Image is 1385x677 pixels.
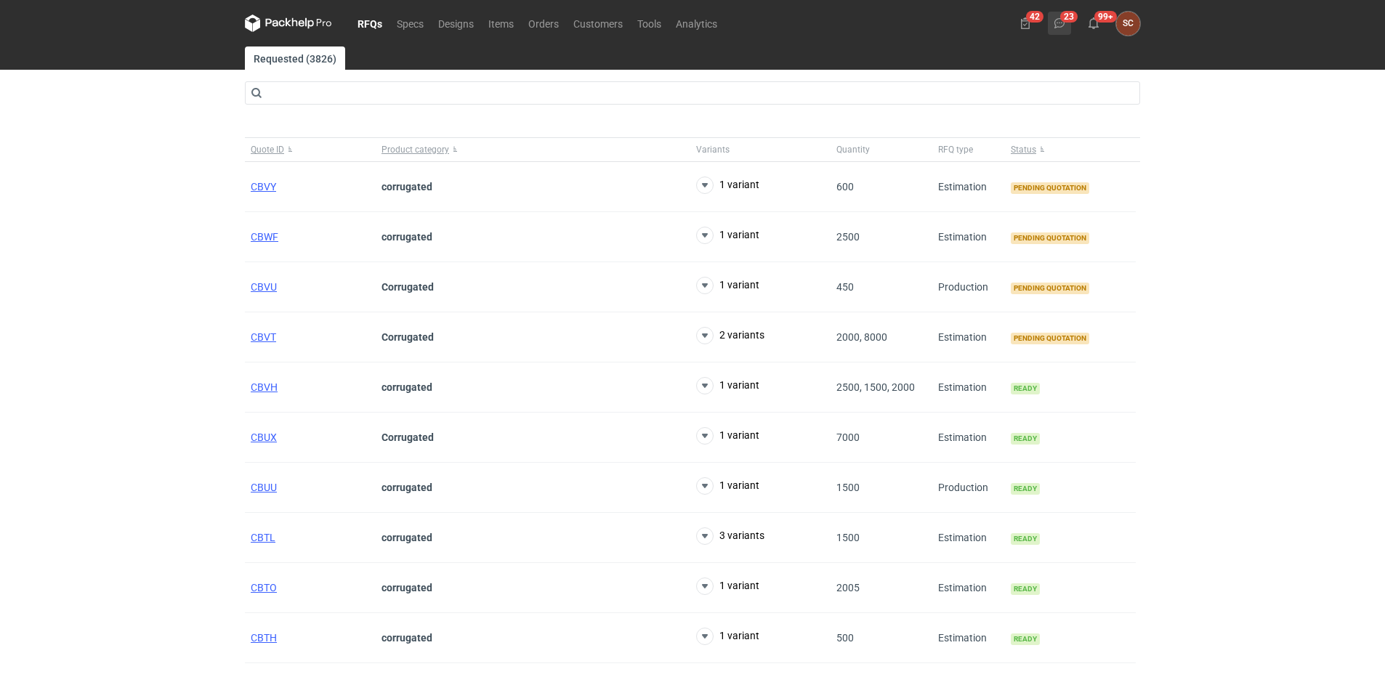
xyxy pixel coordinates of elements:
[389,15,431,32] a: Specs
[1011,283,1089,294] span: Pending quotation
[932,362,1005,413] div: Estimation
[381,532,432,543] strong: corrugated
[932,312,1005,362] div: Estimation
[932,413,1005,463] div: Estimation
[251,281,277,293] a: CBVU
[696,227,759,244] button: 1 variant
[836,281,854,293] span: 450
[1014,12,1037,35] button: 42
[836,431,860,443] span: 7000
[696,177,759,194] button: 1 variant
[350,15,389,32] a: RFQs
[245,46,345,70] a: Requested (3826)
[696,577,759,595] button: 1 variant
[566,15,630,32] a: Customers
[836,331,887,343] span: 2000, 8000
[1005,138,1136,161] button: Status
[836,582,860,593] span: 2005
[932,463,1005,513] div: Production
[251,582,277,593] a: CBTO
[1011,483,1040,495] span: Ready
[251,331,276,343] a: CBVT
[836,632,854,644] span: 500
[938,144,973,155] span: RFQ type
[251,482,277,493] a: CBUU
[1011,333,1089,344] span: Pending quotation
[696,427,759,445] button: 1 variant
[932,212,1005,262] div: Estimation
[521,15,566,32] a: Orders
[630,15,669,32] a: Tools
[245,138,376,161] button: Quote ID
[381,482,432,493] strong: corrugated
[696,377,759,394] button: 1 variant
[381,281,434,293] strong: Corrugated
[836,181,854,192] span: 600
[245,15,332,32] svg: Packhelp Pro
[696,144,730,155] span: Variants
[696,277,759,294] button: 1 variant
[1116,12,1140,36] button: SC
[431,15,481,32] a: Designs
[1011,232,1089,244] span: Pending quotation
[836,532,860,543] span: 1500
[381,144,449,155] span: Product category
[836,381,915,393] span: 2500, 1500, 2000
[1048,12,1071,35] button: 23
[481,15,521,32] a: Items
[696,527,764,545] button: 3 variants
[836,482,860,493] span: 1500
[251,431,277,443] a: CBUX
[1011,433,1040,445] span: Ready
[696,327,764,344] button: 2 variants
[1116,12,1140,36] div: Sylwia Cichórz
[932,613,1005,663] div: Estimation
[1011,144,1036,155] span: Status
[1011,633,1040,645] span: Ready
[381,632,432,644] strong: corrugated
[251,144,284,155] span: Quote ID
[381,431,434,443] strong: Corrugated
[251,632,277,644] a: CBTH
[1082,12,1105,35] button: 99+
[381,231,432,243] strong: corrugated
[376,138,690,161] button: Product category
[696,477,759,495] button: 1 variant
[1011,383,1040,394] span: Ready
[381,381,432,393] strong: corrugated
[932,162,1005,212] div: Estimation
[1011,583,1040,595] span: Ready
[669,15,724,32] a: Analytics
[381,582,432,593] strong: corrugated
[381,331,434,343] strong: Corrugated
[696,628,759,645] button: 1 variant
[251,532,275,543] a: CBTL
[836,144,870,155] span: Quantity
[836,231,860,243] span: 2500
[932,262,1005,312] div: Production
[251,381,278,393] a: CBVH
[932,563,1005,613] div: Estimation
[1011,533,1040,545] span: Ready
[932,513,1005,563] div: Estimation
[381,181,432,192] strong: corrugated
[1011,182,1089,194] span: Pending quotation
[251,181,276,192] a: CBVY
[251,231,278,243] a: CBWF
